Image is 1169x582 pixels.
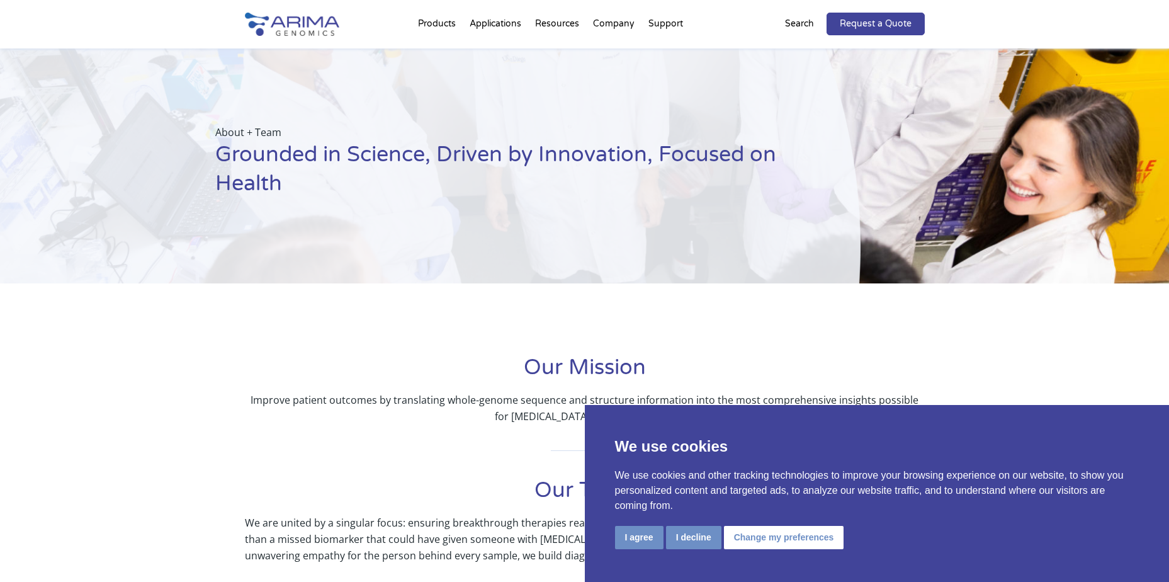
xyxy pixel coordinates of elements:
h1: Grounded in Science, Driven by Innovation, Focused on Health [215,140,798,208]
button: I agree [615,526,664,549]
button: I decline [666,526,721,549]
p: We use cookies [615,435,1139,458]
button: Change my preferences [724,526,844,549]
p: Search [785,16,814,32]
p: We are united by a singular focus: ensuring breakthrough therapies reach the patients they were c... [245,515,925,564]
h1: Our Mission [245,353,925,392]
p: Improve patient outcomes by translating whole-genome sequence and structure information into the ... [245,392,925,425]
a: Request a Quote [827,13,925,35]
img: Arima-Genomics-logo [245,13,339,36]
h1: Our Team [245,476,925,515]
p: About + Team [215,124,798,140]
p: We use cookies and other tracking technologies to improve your browsing experience on our website... [615,468,1139,513]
